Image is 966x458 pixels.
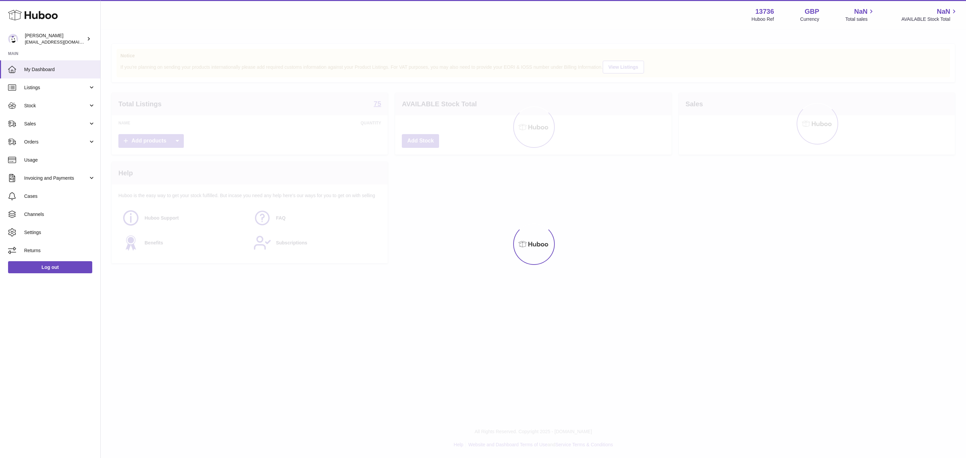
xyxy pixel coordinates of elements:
[24,121,88,127] span: Sales
[24,193,95,199] span: Cases
[24,84,88,91] span: Listings
[901,16,958,22] span: AVAILABLE Stock Total
[24,139,88,145] span: Orders
[845,7,875,22] a: NaN Total sales
[901,7,958,22] a: NaN AVAILABLE Stock Total
[755,7,774,16] strong: 13736
[25,33,85,45] div: [PERSON_NAME]
[8,261,92,273] a: Log out
[8,34,18,44] img: internalAdmin-13736@internal.huboo.com
[845,16,875,22] span: Total sales
[24,229,95,236] span: Settings
[24,211,95,218] span: Channels
[752,16,774,22] div: Huboo Ref
[24,103,88,109] span: Stock
[24,157,95,163] span: Usage
[24,175,88,181] span: Invoicing and Payments
[25,39,99,45] span: [EMAIL_ADDRESS][DOMAIN_NAME]
[805,7,819,16] strong: GBP
[800,16,819,22] div: Currency
[24,247,95,254] span: Returns
[937,7,950,16] span: NaN
[854,7,867,16] span: NaN
[24,66,95,73] span: My Dashboard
